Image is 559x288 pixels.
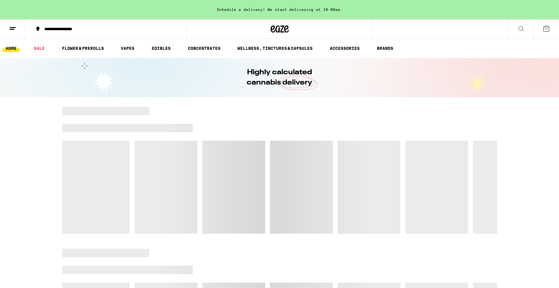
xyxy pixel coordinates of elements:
a: HOME [3,45,20,52]
a: EDIBLES [149,45,174,52]
h1: Highly calculated cannabis delivery [230,67,329,88]
a: SALE [31,45,48,52]
a: ACCESSORIES [327,45,363,52]
a: WELLNESS, TINCTURES & CAPSULES [234,45,316,52]
button: BRANDS [374,45,396,52]
a: FLOWER & PREROLLS [59,45,107,52]
a: CONCENTRATES [185,45,223,52]
a: VAPES [118,45,137,52]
